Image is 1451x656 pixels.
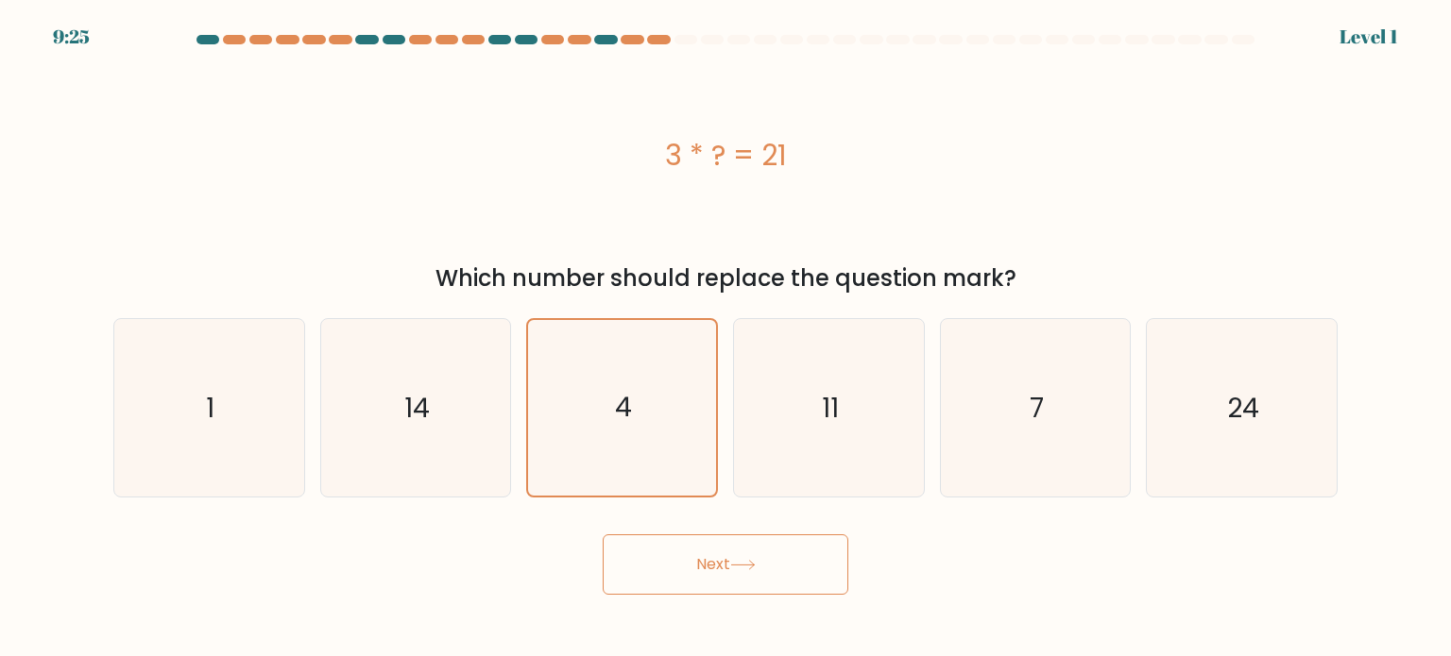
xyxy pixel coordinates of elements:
[404,388,430,426] text: 14
[113,134,1338,177] div: 3 * ? = 21
[125,261,1326,295] div: Which number should replace the question mark?
[1227,388,1259,426] text: 24
[603,534,848,595] button: Next
[53,23,90,51] div: 9:25
[1340,23,1398,51] div: Level 1
[207,388,215,426] text: 1
[822,388,839,426] text: 11
[615,389,632,426] text: 4
[1030,388,1044,426] text: 7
